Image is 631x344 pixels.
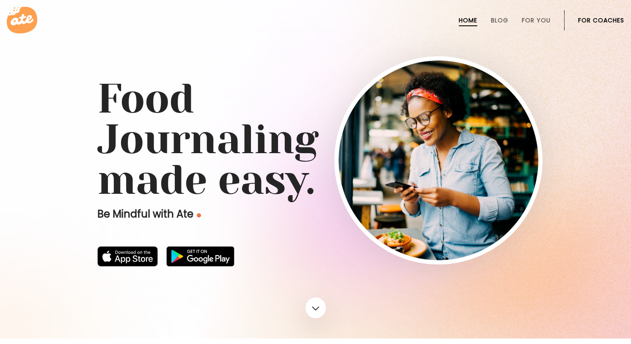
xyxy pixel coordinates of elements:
[491,17,508,24] a: Blog
[97,79,534,201] h1: Food Journaling made easy.
[166,246,234,267] img: badge-download-google.png
[97,207,334,221] p: Be Mindful with Ate
[97,246,158,267] img: badge-download-apple.svg
[459,17,477,24] a: Home
[522,17,551,24] a: For You
[339,61,538,260] img: home-hero-img-rounded.png
[578,17,624,24] a: For Coaches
